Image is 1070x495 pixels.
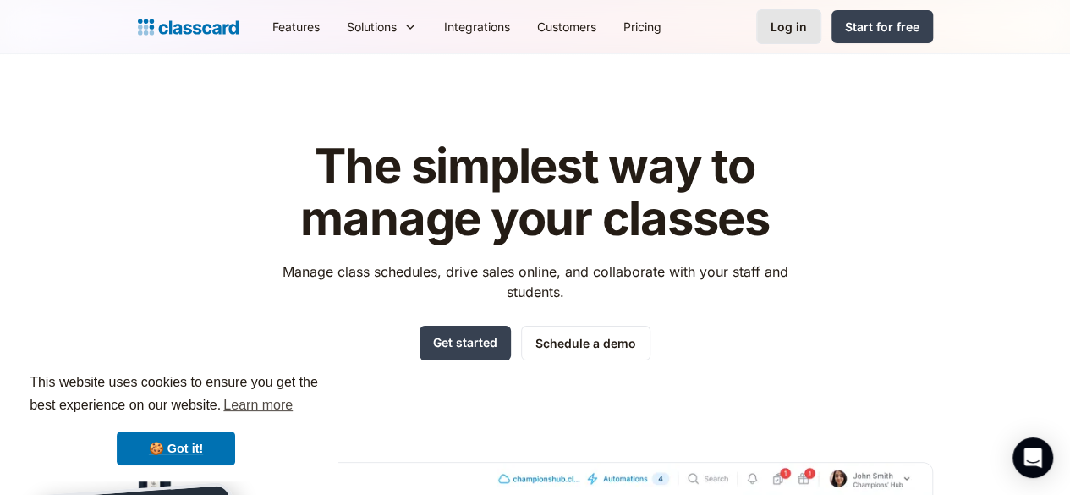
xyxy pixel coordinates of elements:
a: Integrations [431,8,524,46]
div: Log in [771,18,807,36]
a: home [138,15,239,39]
a: Get started [420,326,511,360]
h1: The simplest way to manage your classes [266,140,804,245]
div: Open Intercom Messenger [1012,437,1053,478]
p: Manage class schedules, drive sales online, and collaborate with your staff and students. [266,261,804,302]
div: Solutions [347,18,397,36]
a: Customers [524,8,610,46]
span: This website uses cookies to ensure you get the best experience on our website. [30,372,322,418]
div: Start for free [845,18,919,36]
a: Features [259,8,333,46]
div: cookieconsent [14,356,338,481]
a: Log in [756,9,821,44]
a: dismiss cookie message [117,432,235,465]
div: Solutions [333,8,431,46]
a: Start for free [831,10,933,43]
a: Pricing [610,8,675,46]
a: learn more about cookies [221,393,295,418]
a: Schedule a demo [521,326,650,360]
